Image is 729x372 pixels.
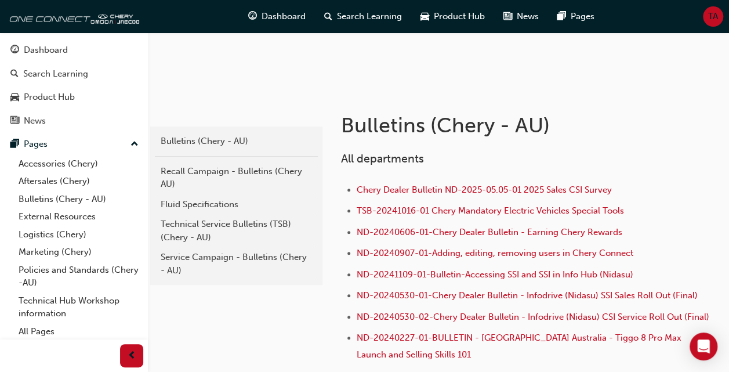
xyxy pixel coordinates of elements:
[5,63,143,85] a: Search Learning
[161,135,312,148] div: Bulletins (Chery - AU)
[23,67,88,81] div: Search Learning
[10,69,19,80] span: search-icon
[357,205,624,216] a: TSB-20241016-01 Chery Mandatory Electric Vehicles Special Tools
[6,5,139,28] img: oneconnect
[357,269,633,280] a: ND-20241109-01-Bulletin-Accessing SSI and SSI in Info Hub (Nidasu)
[341,152,424,165] span: All departments
[155,247,318,280] a: Service Campaign - Bulletins (Chery - AU)
[5,37,143,133] button: DashboardSearch LearningProduct HubNews
[10,45,19,56] span: guage-icon
[690,333,717,360] div: Open Intercom Messenger
[315,5,411,28] a: search-iconSearch Learning
[14,226,143,244] a: Logistics (Chery)
[494,5,548,28] a: news-iconNews
[14,243,143,261] a: Marketing (Chery)
[128,349,136,363] span: prev-icon
[14,172,143,190] a: Aftersales (Chery)
[161,165,312,191] div: Recall Campaign - Bulletins (Chery AU)
[357,248,633,258] a: ND-20240907-01-Adding, editing, removing users in Chery Connect
[503,9,512,24] span: news-icon
[262,10,306,23] span: Dashboard
[161,198,312,211] div: Fluid Specifications
[5,110,143,132] a: News
[248,9,257,24] span: guage-icon
[5,39,143,61] a: Dashboard
[155,161,318,194] a: Recall Campaign - Bulletins (Chery AU)
[24,138,48,151] div: Pages
[337,10,402,23] span: Search Learning
[10,116,19,127] span: news-icon
[5,133,143,155] button: Pages
[571,10,594,23] span: Pages
[24,44,68,57] div: Dashboard
[161,218,312,244] div: Technical Service Bulletins (TSB) (Chery - AU)
[548,5,604,28] a: pages-iconPages
[24,114,46,128] div: News
[434,10,485,23] span: Product Hub
[708,10,718,23] span: TA
[14,190,143,208] a: Bulletins (Chery - AU)
[357,333,684,360] a: ND-20240227-01-BULLETIN - [GEOGRAPHIC_DATA] Australia - Tiggo 8 Pro Max Launch and Selling Skills...
[557,9,566,24] span: pages-icon
[5,86,143,108] a: Product Hub
[357,290,698,301] a: ND-20240530-01-Chery Dealer Bulletin - Infodrive (Nidasu) SSI Sales Roll Out (Final)
[324,9,332,24] span: search-icon
[155,214,318,247] a: Technical Service Bulletins (TSB) (Chery - AU)
[14,261,143,292] a: Policies and Standards (Chery -AU)
[14,292,143,323] a: Technical Hub Workshop information
[357,312,709,322] a: ND-20240530-02-Chery Dealer Bulletin - Infodrive (Nidasu) CSI Service Roll Out (Final)
[357,227,622,237] a: ND-20240606-01-Chery Dealer Bulletin - Earning Chery Rewards
[357,185,612,195] a: Chery Dealer Bulletin ND-2025-05.05-01 2025 Sales CSI Survey
[10,139,19,150] span: pages-icon
[14,208,143,226] a: External Resources
[155,131,318,151] a: Bulletins (Chery - AU)
[703,6,723,27] button: TA
[24,91,75,104] div: Product Hub
[341,113,641,138] h1: Bulletins (Chery - AU)
[239,5,315,28] a: guage-iconDashboard
[411,5,494,28] a: car-iconProduct Hub
[161,251,312,277] div: Service Campaign - Bulletins (Chery - AU)
[155,194,318,215] a: Fluid Specifications
[14,155,143,173] a: Accessories (Chery)
[517,10,539,23] span: News
[420,9,429,24] span: car-icon
[130,137,139,152] span: up-icon
[14,323,143,341] a: All Pages
[10,92,19,103] span: car-icon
